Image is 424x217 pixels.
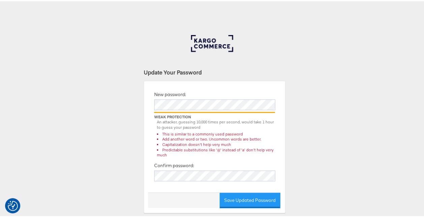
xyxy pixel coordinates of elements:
[157,130,275,135] li: This is similar to a commonly used password
[154,90,186,96] label: New password:
[8,199,18,210] img: Revisit consent button
[157,135,275,141] li: Add another word or two. Uncommon words are better.
[144,67,285,75] div: Update Your Password
[157,146,275,156] li: Predictable substitutions like '@' instead of 'a' don't help very much
[154,161,194,167] label: Confirm password:
[157,141,275,146] li: Capitalization doesn't help very much
[220,191,280,207] button: Save Updated Password
[154,113,275,118] div: Weak Protection
[157,118,275,130] div: An attacker, guessing 10,000 times per second, would take 1 hour to guess your password
[8,199,18,210] button: Consent Preferences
